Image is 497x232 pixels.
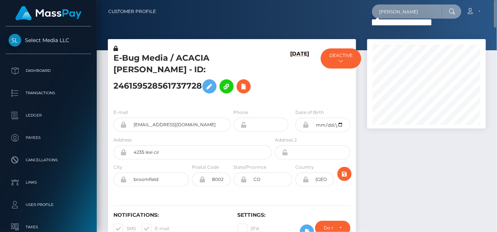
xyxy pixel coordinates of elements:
a: Transactions [6,84,91,102]
h5: E-Bug Media / ACACIA [PERSON_NAME] - ID: 246159528561737728 [113,53,268,97]
a: Cancellations [6,151,91,169]
p: Cancellations [9,155,88,166]
p: Links [9,177,88,188]
h6: Settings: [238,212,351,218]
label: City [113,164,122,171]
a: Dashboard [6,61,91,80]
span: Select Media LLC [6,37,91,44]
label: Country [295,164,314,171]
p: Payees [9,132,88,143]
p: Ledger [9,110,88,121]
p: Transactions [9,88,88,99]
p: User Profile [9,199,88,210]
div: Do not require [324,225,333,231]
label: State/Province [234,164,267,171]
h6: Notifications: [113,212,227,218]
label: Date of Birth [295,109,324,116]
label: E-mail [113,109,128,116]
a: Payees [6,128,91,147]
p: Dashboard [9,65,88,76]
input: Search... [372,4,442,19]
button: DEACTIVE [321,48,361,69]
a: User Profile [6,196,91,214]
label: Phone [234,109,248,116]
img: MassPay Logo [15,6,81,20]
label: Address 2 [275,137,297,143]
a: Ledger [6,106,91,125]
label: Postal Code [192,164,219,171]
a: Customer Profile [108,4,156,19]
a: Links [6,173,91,192]
label: Address [113,137,132,143]
h6: [DATE] [290,51,309,100]
img: Select Media LLC [9,34,21,47]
